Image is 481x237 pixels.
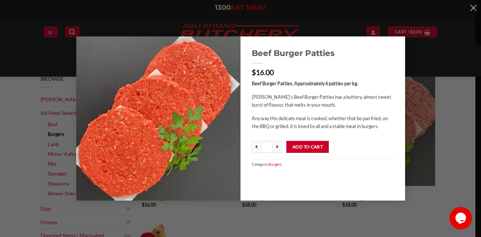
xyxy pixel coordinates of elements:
bdi: 16.00 [252,68,274,77]
span: $ [252,68,256,77]
input: Increase quantity of Beef Burger Patties [273,141,282,153]
span: Category: [252,159,394,169]
input: Product quantity [261,141,273,153]
strong: Beef Burger Patties. Approximately 6 patties per kg. [252,80,358,86]
p: [PERSON_NAME]’s Beef Burger Patties has a buttery, almost sweet burst of flavour, that melts in y... [252,93,394,109]
iframe: chat widget [449,207,473,229]
button: Add to cart [286,141,329,153]
a: Beef Burger Patties [252,48,394,58]
a: Burgers [268,162,281,166]
img: Beef Burger Patties [76,36,241,201]
p: Any way this delicate meat is cooked, whether that be pan fried, on the BBQ or grilled, it is lov... [252,115,394,130]
input: Reduce quantity of Beef Burger Patties [252,141,261,153]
